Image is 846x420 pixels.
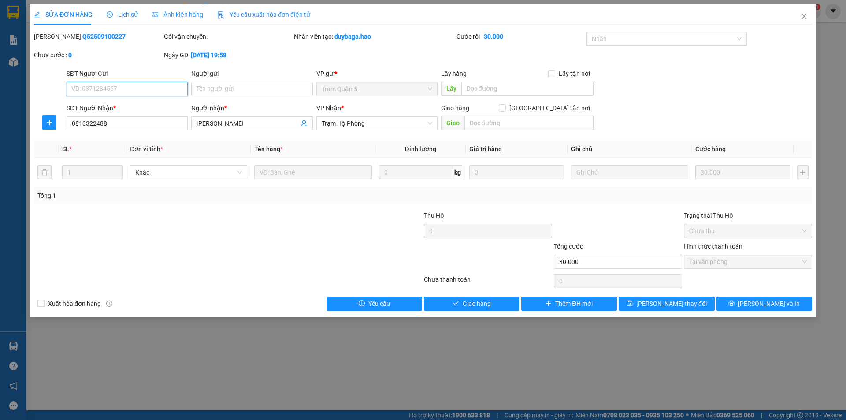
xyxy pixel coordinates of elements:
div: Người gửi [191,69,312,78]
span: Tại văn phòng [689,255,807,268]
span: user-add [301,120,308,127]
span: Giao [441,116,464,130]
span: Trạm Quận 5 [322,82,432,96]
span: Lấy tận nơi [555,69,594,78]
div: VP gửi [316,69,438,78]
div: SĐT Người Gửi [67,69,188,78]
button: printer[PERSON_NAME] và In [716,297,812,311]
span: exclamation-circle [359,300,365,307]
img: icon [217,11,224,19]
b: duybaga.hao [334,33,371,40]
div: Chưa cước : [34,50,162,60]
span: Giao hàng [463,299,491,308]
input: Dọc đường [464,116,594,130]
span: VP Nhận [316,104,341,112]
button: checkGiao hàng [424,297,519,311]
button: plus [42,115,56,130]
li: 26 Phó Cơ Điều, Phường 12 [82,22,368,33]
span: Lịch sử [107,11,138,18]
span: plus [43,119,56,126]
button: exclamation-circleYêu cầu [327,297,422,311]
div: Gói vận chuyển: [164,32,292,41]
button: plusThêm ĐH mới [521,297,617,311]
span: kg [453,165,462,179]
b: [DATE] 19:58 [191,52,226,59]
input: Dọc đường [461,82,594,96]
th: Ghi chú [568,141,692,158]
span: close [801,13,808,20]
span: [PERSON_NAME] thay đổi [636,299,707,308]
button: delete [37,165,52,179]
span: Thu Hộ [424,212,444,219]
span: Yêu cầu [368,299,390,308]
b: 0 [68,52,72,59]
span: Đơn vị tính [130,145,163,152]
span: Chưa thu [689,224,807,238]
span: [PERSON_NAME] và In [738,299,800,308]
button: Close [792,4,816,29]
b: GỬI : Trạm Hộ Phòng [11,64,126,78]
span: plus [545,300,552,307]
b: Q52509100227 [82,33,126,40]
span: Lấy hàng [441,70,467,77]
button: save[PERSON_NAME] thay đổi [619,297,714,311]
span: Định lượng [405,145,436,152]
span: [GEOGRAPHIC_DATA] tận nơi [506,103,594,113]
span: Khác [135,166,242,179]
span: check [453,300,459,307]
li: Hotline: 02839552959 [82,33,368,44]
span: SL [62,145,69,152]
div: Người nhận [191,103,312,113]
span: Tổng cước [554,243,583,250]
span: Lấy [441,82,461,96]
span: Tên hàng [254,145,283,152]
div: Tổng: 1 [37,191,327,201]
span: Giá trị hàng [469,145,502,152]
input: 0 [695,165,790,179]
button: plus [797,165,809,179]
div: SĐT Người Nhận [67,103,188,113]
div: Trạng thái Thu Hộ [684,211,812,220]
div: Nhân viên tạo: [294,32,455,41]
div: Cước rồi : [456,32,585,41]
span: Yêu cầu xuất hóa đơn điện tử [217,11,310,18]
span: info-circle [106,301,112,307]
div: [PERSON_NAME]: [34,32,162,41]
input: 0 [469,165,564,179]
span: Thêm ĐH mới [555,299,593,308]
label: Hình thức thanh toán [684,243,742,250]
div: Chưa thanh toán [423,275,553,290]
b: 30.000 [484,33,503,40]
span: printer [728,300,735,307]
span: edit [34,11,40,18]
span: Giao hàng [441,104,469,112]
span: save [627,300,633,307]
input: Ghi Chú [571,165,688,179]
span: clock-circle [107,11,113,18]
span: SỬA ĐƠN HÀNG [34,11,93,18]
span: picture [152,11,158,18]
div: Ngày GD: [164,50,292,60]
span: Ảnh kiện hàng [152,11,203,18]
img: logo.jpg [11,11,55,55]
input: VD: Bàn, Ghế [254,165,371,179]
span: Xuất hóa đơn hàng [45,299,104,308]
span: Cước hàng [695,145,726,152]
span: Trạm Hộ Phòng [322,117,432,130]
